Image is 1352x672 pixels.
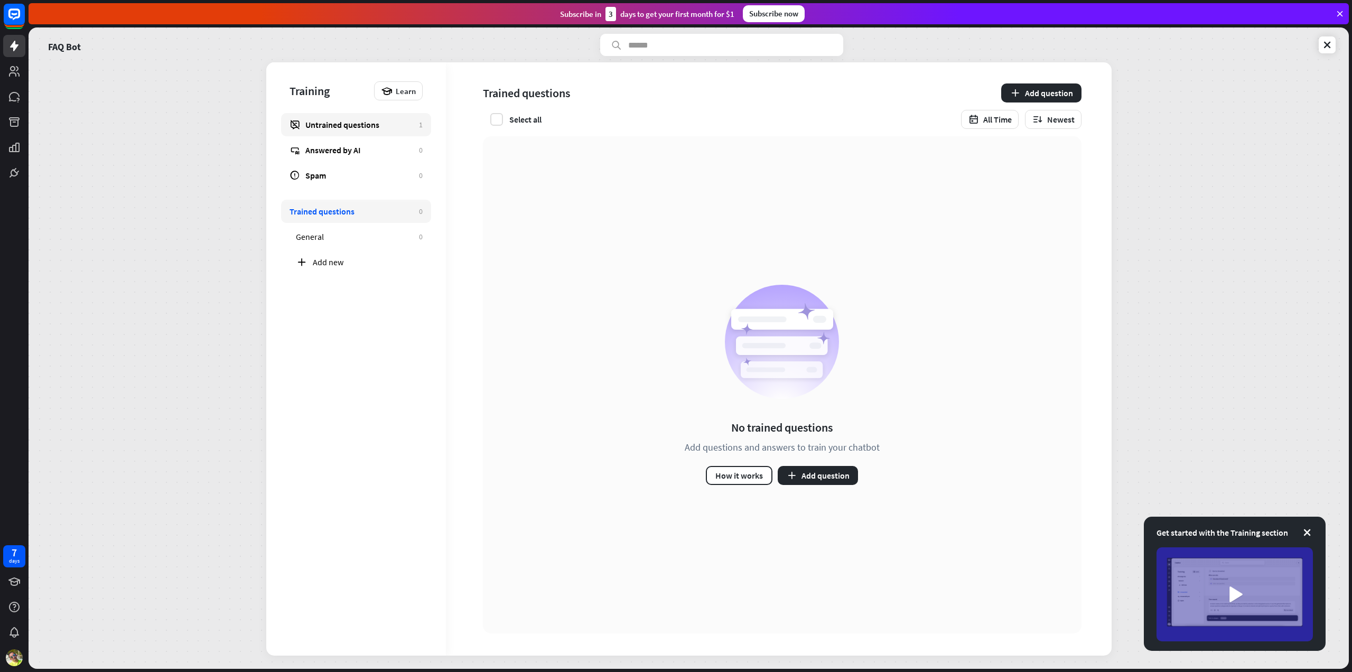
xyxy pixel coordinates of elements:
[281,113,431,136] a: Untrained questions 1
[281,200,431,223] a: Trained questions 0
[305,145,414,155] div: Answered by AI
[3,545,25,567] a: 7 days
[419,120,423,129] div: 1
[281,138,431,162] a: Answered by AI 0
[961,110,1019,129] button: All Time
[48,34,81,56] a: FAQ Bot
[1001,83,1081,102] button: Add question
[296,231,414,242] div: General
[419,145,423,155] div: 0
[509,114,542,125] div: Select all
[287,225,431,248] a: General 0
[290,206,414,217] div: Trained questions
[605,7,616,21] div: 3
[9,557,20,565] div: days
[305,170,414,181] div: Spam
[305,119,414,130] div: Untrained questions
[12,548,17,557] div: 7
[706,466,772,485] button: How it works
[8,4,40,36] button: Open LiveChat chat widget
[419,171,423,180] div: 0
[281,164,431,187] a: Spam 0
[313,257,423,267] div: Add new
[419,232,423,241] div: 0
[1025,110,1081,129] button: Newest
[290,83,369,98] div: Training
[731,420,833,435] div: No trained questions
[396,86,416,96] span: Learn
[483,86,570,100] div: Trained questions
[419,207,423,216] div: 0
[743,5,805,22] div: Subscribe now
[685,441,880,453] div: Add questions and answers to train your chatbot
[778,466,858,485] button: Add question
[560,7,734,21] div: Subscribe in days to get your first month for $1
